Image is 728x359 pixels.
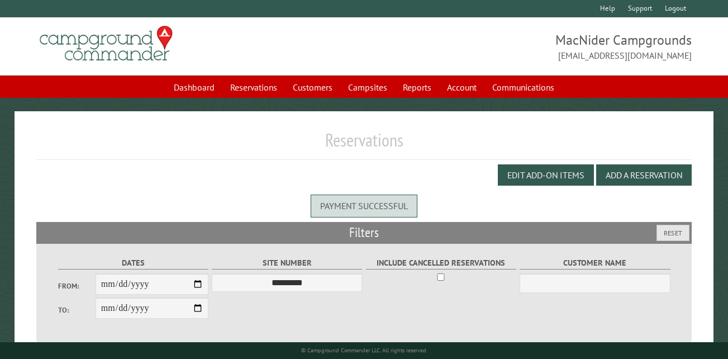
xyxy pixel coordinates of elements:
h1: Reservations [36,129,692,160]
label: Include Cancelled Reservations [366,257,516,270]
label: Customer Name [520,257,670,270]
label: From: [58,281,96,291]
div: Payment successful [311,195,417,217]
label: Site Number [212,257,362,270]
button: Reset [656,225,689,241]
a: Account [440,77,483,98]
a: Reports [396,77,438,98]
small: © Campground Commander LLC. All rights reserved. [301,347,427,354]
a: Communications [486,77,561,98]
label: Dates [58,257,208,270]
h2: Filters [36,222,692,243]
button: Add a Reservation [596,164,692,186]
label: To: [58,305,96,315]
span: MacNider Campgrounds [EMAIL_ADDRESS][DOMAIN_NAME] [364,31,692,62]
a: Campsites [341,77,394,98]
a: Reservations [223,77,284,98]
img: Campground Commander [36,22,176,65]
a: Dashboard [167,77,221,98]
button: Edit Add-on Items [498,164,594,186]
a: Customers [286,77,339,98]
